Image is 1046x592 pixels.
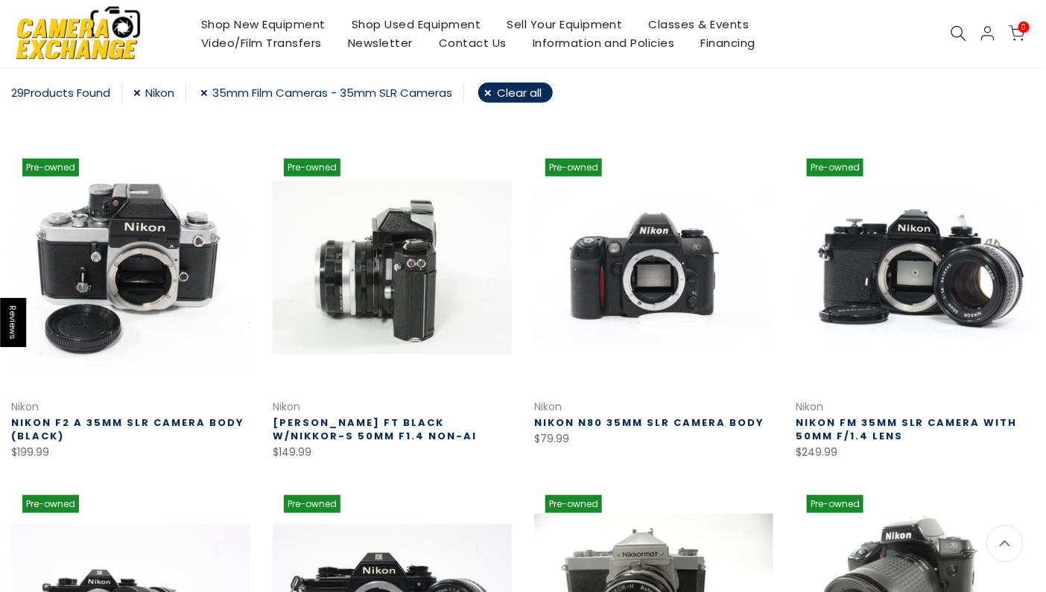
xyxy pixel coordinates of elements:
a: Nikon [273,399,300,414]
a: Information and Policies [519,34,688,52]
a: Nikon [133,83,186,103]
a: Classes & Events [635,15,762,34]
div: $249.99 [796,443,1035,462]
a: Newsletter [335,34,425,52]
a: Back to the top [986,525,1024,562]
a: Contact Us [425,34,519,52]
a: Nikon N80 35mm SLR Camera Body [534,416,764,430]
div: $199.99 [11,443,250,462]
a: Shop Used Equipment [338,15,494,34]
a: Nikon [534,399,562,414]
a: Video/Film Transfers [188,34,335,52]
div: $79.99 [534,430,773,448]
a: [PERSON_NAME] FT Black w/Nikkor-S 50mm F1.4 Non-AI [273,416,477,443]
a: Financing [688,34,769,52]
a: Nikon [11,399,39,414]
a: Clear all [478,83,553,103]
a: Nikon [796,399,823,414]
a: Shop New Equipment [188,15,338,34]
a: 35mm Film Cameras - 35mm SLR Cameras [200,83,464,103]
span: 29 [11,85,24,101]
div: Products Found [11,83,122,103]
span: 0 [1018,22,1030,33]
a: Nikon F2 A 35mm SLR Camera Body (Black) [11,416,244,443]
a: Sell Your Equipment [494,15,636,34]
div: $149.99 [273,443,512,462]
a: Nikon FM 35mm SLR Camera with 50mm f/1.4 Lens [796,416,1018,443]
a: 0 [1009,25,1025,42]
